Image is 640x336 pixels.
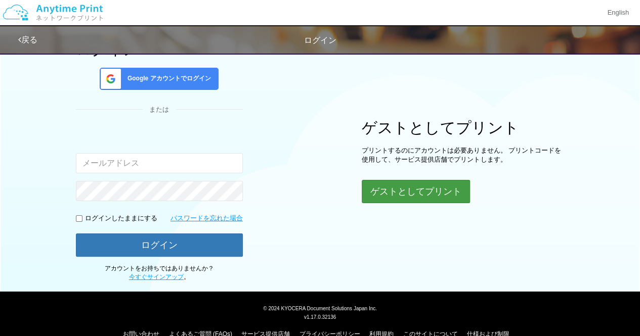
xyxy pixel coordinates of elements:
[85,214,157,223] p: ログインしたままにする
[76,233,243,257] button: ログイン
[263,305,377,311] span: © 2024 KYOCERA Document Solutions Japan Inc.
[76,105,243,115] div: または
[18,35,37,44] a: 戻る
[362,180,470,203] button: ゲストとしてプリント
[304,36,336,44] span: ログイン
[76,264,243,281] p: アカウントをお持ちではありませんか？
[76,153,243,173] input: メールアドレス
[170,214,243,223] a: パスワードを忘れた場合
[304,314,336,320] span: v1.17.0.32136
[123,74,211,83] span: Google アカウントでログイン
[362,146,564,165] p: プリントするのにアカウントは必要ありません。 プリントコードを使用して、サービス提供店舗でプリントします。
[129,273,184,280] a: 今すぐサインアップ
[129,273,190,280] span: 。
[362,119,564,136] h1: ゲストとしてプリント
